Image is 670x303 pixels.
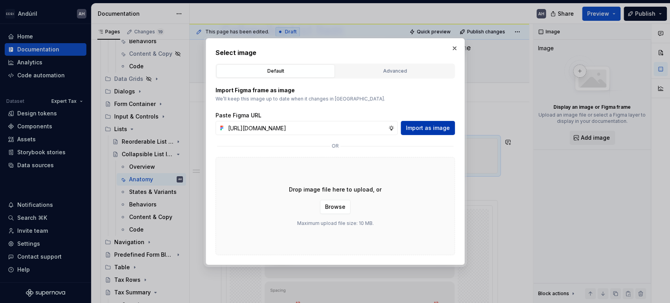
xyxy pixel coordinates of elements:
[401,121,455,135] button: Import as image
[215,111,261,119] label: Paste Figma URL
[406,124,450,132] span: Import as image
[332,143,339,149] p: or
[215,96,455,102] p: We’ll keep this image up to date when it changes in [GEOGRAPHIC_DATA].
[320,200,351,214] button: Browse
[215,86,455,94] p: Import Figma frame as image
[225,121,388,135] input: https://figma.com/file...
[325,203,345,211] span: Browse
[219,67,332,75] div: Default
[297,220,373,226] p: Maximum upload file size: 10 MB.
[289,186,382,193] p: Drop image file here to upload, or
[215,48,455,57] h2: Select image
[338,67,451,75] div: Advanced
